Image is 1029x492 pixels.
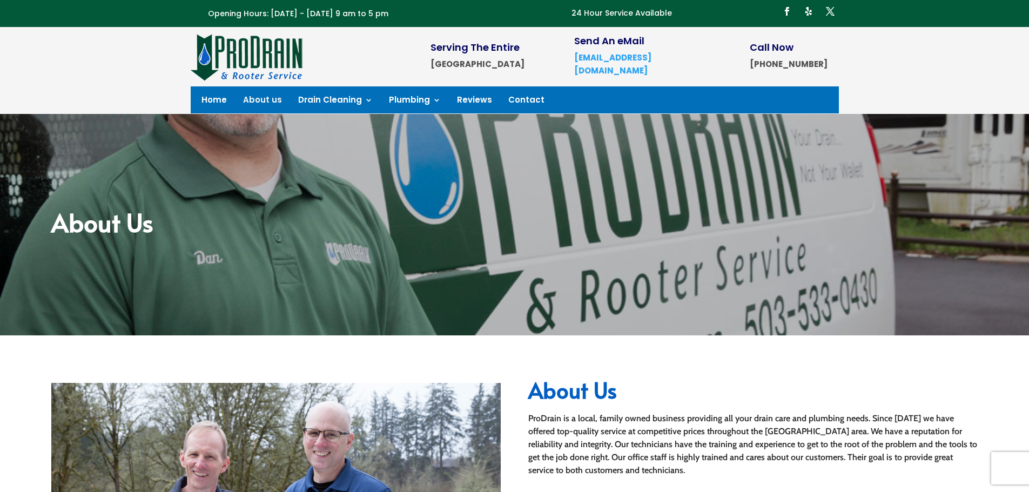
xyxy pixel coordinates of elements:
[431,41,520,54] span: Serving The Entire
[298,96,373,108] a: Drain Cleaning
[389,96,441,108] a: Plumbing
[528,379,978,406] h2: About Us
[574,52,651,76] a: [EMAIL_ADDRESS][DOMAIN_NAME]
[431,58,524,70] strong: [GEOGRAPHIC_DATA]
[191,32,304,81] img: site-logo-100h
[800,3,817,20] a: Follow on Yelp
[822,3,839,20] a: Follow on X
[51,210,978,240] h2: About Us
[750,41,793,54] span: Call Now
[201,96,227,108] a: Home
[778,3,796,20] a: Follow on Facebook
[508,96,544,108] a: Contact
[243,96,282,108] a: About us
[457,96,492,108] a: Reviews
[750,58,828,70] strong: [PHONE_NUMBER]
[208,8,388,19] span: Opening Hours: [DATE] - [DATE] 9 am to 5 pm
[528,412,978,477] div: ProDrain is a local, family owned business providing all your drain care and plumbing needs. Sinc...
[571,7,672,20] p: 24 Hour Service Available
[574,34,644,48] span: Send An eMail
